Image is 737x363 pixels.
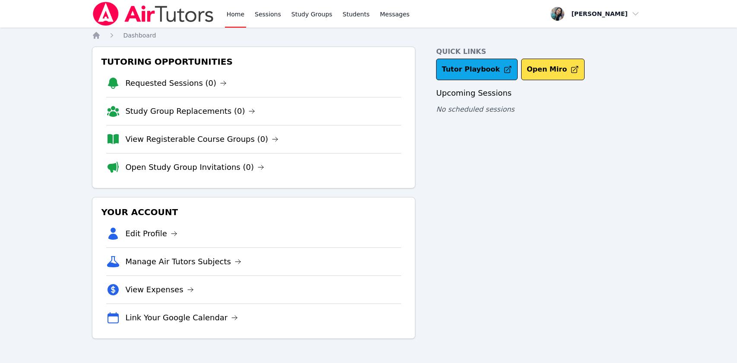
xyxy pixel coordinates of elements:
span: No scheduled sessions [436,105,514,113]
span: Messages [380,10,410,19]
button: Open Miro [521,59,585,80]
h3: Upcoming Sessions [436,87,645,99]
a: Edit Profile [125,228,177,240]
span: Dashboard [123,32,156,39]
h3: Your Account [99,204,408,220]
a: View Registerable Course Groups (0) [125,133,278,145]
img: Air Tutors [92,2,214,26]
a: Requested Sessions (0) [125,77,227,89]
a: Link Your Google Calendar [125,312,238,324]
a: Open Study Group Invitations (0) [125,161,264,173]
nav: Breadcrumb [92,31,645,40]
a: Study Group Replacements (0) [125,105,255,117]
h4: Quick Links [436,47,645,57]
a: Manage Air Tutors Subjects [125,256,241,268]
a: Tutor Playbook [436,59,518,80]
a: View Expenses [125,284,193,296]
a: Dashboard [123,31,156,40]
h3: Tutoring Opportunities [99,54,408,69]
